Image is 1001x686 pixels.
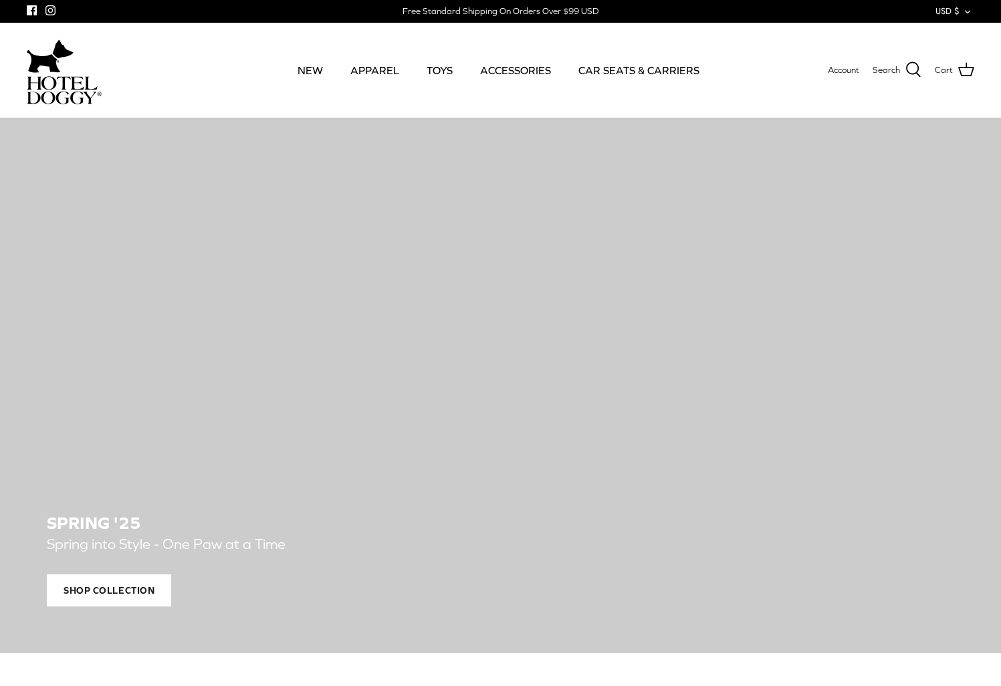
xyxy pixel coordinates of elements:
[27,5,37,15] a: Facebook
[286,47,335,93] a: NEW
[27,36,102,104] a: hoteldoggycom
[47,533,655,556] p: Spring into Style - One Paw at a Time
[338,47,411,93] a: APPAREL
[27,76,102,104] img: hoteldoggycom
[873,64,900,78] span: Search
[828,64,859,78] a: Account
[468,47,563,93] a: ACCESSORIES
[47,574,171,606] span: Shop Collection
[27,36,74,76] img: dog-icon.svg
[415,47,465,93] a: TOYS
[935,64,953,78] span: Cart
[873,62,921,79] a: Search
[935,62,974,79] a: Cart
[828,65,859,75] span: Account
[403,1,598,21] a: Free Standard Shipping On Orders Over $99 USD
[199,47,798,93] div: Primary navigation
[47,513,955,533] h2: SPRING '25
[45,5,55,15] a: Instagram
[566,47,711,93] a: CAR SEATS & CARRIERS
[403,5,598,17] div: Free Standard Shipping On Orders Over $99 USD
